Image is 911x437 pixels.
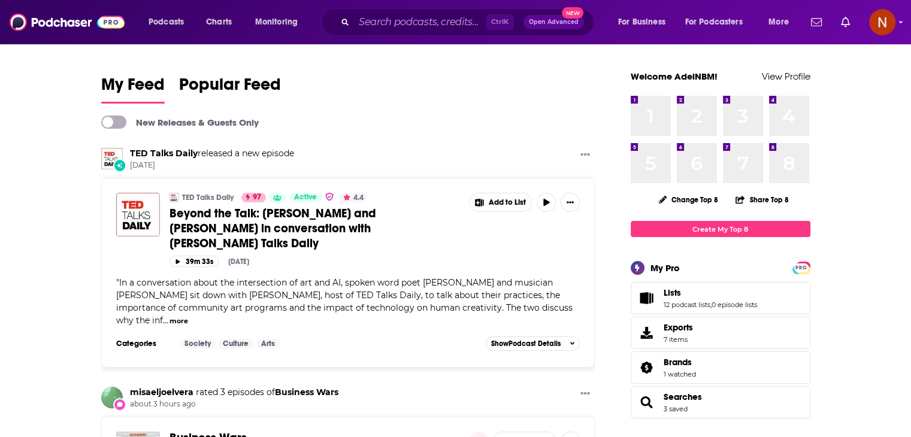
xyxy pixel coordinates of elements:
span: For Business [618,14,665,31]
button: Share Top 8 [735,188,789,211]
a: 97 [241,193,266,202]
a: Popular Feed [179,74,281,104]
a: PRO [794,263,809,272]
a: Welcome AdelNBM! [631,71,718,82]
a: Searches [664,392,702,402]
a: 0 episode lists [712,301,757,309]
button: open menu [140,13,199,32]
button: Show More Button [561,193,580,212]
span: Show Podcast Details [491,339,561,348]
span: 97 [253,192,261,204]
a: View Profile [762,71,810,82]
span: Charts [206,14,232,31]
a: TED Talks Daily [130,148,198,159]
button: open menu [247,13,313,32]
span: about 3 hours ago [130,399,338,409]
a: My Feed [101,74,165,104]
span: More [768,14,789,31]
span: Exports [664,322,693,333]
button: Show More Button [576,387,595,402]
span: Podcasts [149,14,184,31]
span: [DATE] [130,160,294,171]
a: 1 watched [664,370,696,378]
button: Change Top 8 [652,192,726,207]
span: Add to List [489,198,526,207]
button: Show profile menu [869,9,895,35]
span: Exports [635,324,659,341]
button: open menu [610,13,680,32]
button: Show More Button [576,148,595,163]
a: Lists [635,290,659,306]
a: TED Talks Daily [182,193,234,202]
div: My Pro [650,262,680,274]
span: Lists [631,282,810,314]
button: more [170,316,188,326]
img: User Profile [869,9,895,35]
h3: released a new episode [130,148,294,159]
div: New Review [113,398,126,411]
button: 4.4 [340,193,367,202]
div: Search podcasts, credits, & more... [332,8,606,36]
a: Business Wars [275,387,338,397]
span: Open Advanced [529,19,579,25]
a: New Releases & Guests Only [101,116,259,129]
div: New Episode [113,159,126,172]
a: Create My Top 8 [631,221,810,237]
span: Lists [664,287,681,298]
span: Searches [631,386,810,418]
span: Active [294,192,317,204]
div: [DATE] [228,257,249,266]
button: Open AdvancedNew [523,15,584,29]
span: Popular Feed [179,74,281,102]
a: Show notifications dropdown [836,12,855,32]
span: Logged in as AdelNBM [869,9,895,35]
span: " [116,277,573,326]
a: Brands [664,357,696,368]
a: Society [180,339,216,348]
a: Brands [635,359,659,376]
img: TED Talks Daily [101,148,123,169]
a: Beyond the Talk: [PERSON_NAME] and [PERSON_NAME] in conversation with [PERSON_NAME] Talks Daily [170,206,461,251]
span: ... [163,315,168,326]
img: TED Talks Daily [170,193,179,202]
h3: of [130,387,338,398]
span: 7 items [664,335,693,344]
img: Beyond the Talk: Salome Agbaroji and Samora Pinderhughes in conversation with TED Talks Daily [116,193,160,236]
a: 3 saved [664,405,688,413]
span: For Podcasters [685,14,743,31]
img: misaeljoelvera [101,387,123,408]
span: My Feed [101,74,165,102]
a: 12 podcast lists [664,301,710,309]
a: Searches [635,394,659,411]
img: Podchaser - Follow, Share and Rate Podcasts [10,11,125,34]
a: Lists [664,287,757,298]
span: New [562,7,583,19]
span: rated 3 episodes [196,387,264,397]
button: ShowPodcast Details [486,336,580,351]
span: , [710,301,712,309]
span: In a conversation about the intersection of art and AI, spoken word poet [PERSON_NAME] and musici... [116,277,573,326]
span: Brands [631,351,810,384]
a: Active [289,193,322,202]
button: 39m 33s [170,256,219,267]
span: Monitoring [255,14,298,31]
a: Show notifications dropdown [806,12,827,32]
span: Brands [664,357,692,368]
a: Arts [256,339,280,348]
img: verified Badge [325,192,334,202]
span: Beyond the Talk: [PERSON_NAME] and [PERSON_NAME] in conversation with [PERSON_NAME] Talks Daily [170,206,376,251]
a: Charts [198,13,239,32]
button: Show More Button [470,193,532,211]
h3: Categories [116,339,170,348]
span: Ctrl K [486,14,514,30]
button: open menu [677,13,760,32]
a: Culture [218,339,253,348]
